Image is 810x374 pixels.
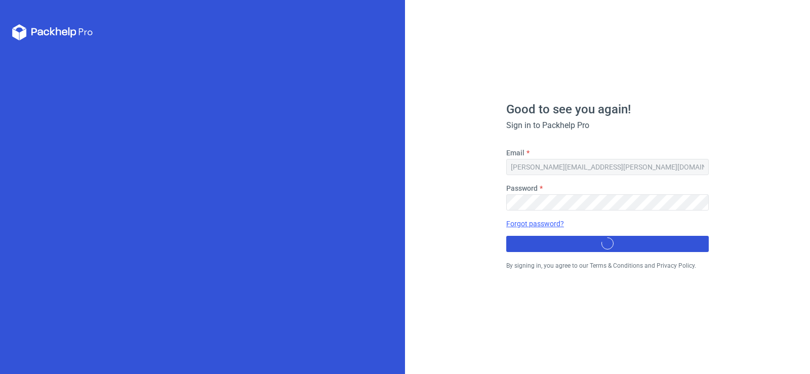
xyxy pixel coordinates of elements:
[506,119,709,132] div: Sign in to Packhelp Pro
[506,262,696,269] small: By signing in, you agree to our Terms & Conditions and Privacy Policy.
[506,219,564,229] a: Forgot password?
[506,183,538,193] label: Password
[506,103,709,115] h1: Good to see you again!
[506,148,524,158] label: Email
[12,24,93,40] svg: Packhelp Pro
